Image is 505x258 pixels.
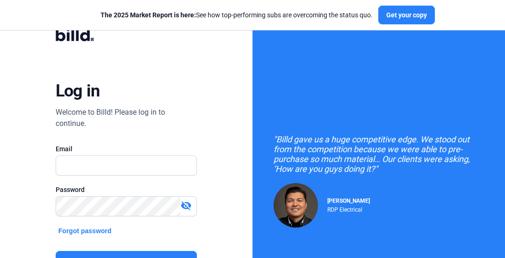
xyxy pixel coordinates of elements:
[327,198,370,204] span: [PERSON_NAME]
[56,107,197,129] div: Welcome to Billd! Please log in to continue.
[56,226,115,236] button: Forgot password
[56,144,197,154] div: Email
[274,134,484,174] div: "Billd gave us a huge competitive edge. We stood out from the competition because we were able to...
[56,81,100,101] div: Log in
[274,183,318,228] img: Raul Pacheco
[101,11,196,19] span: The 2025 Market Report is here:
[56,185,197,194] div: Password
[378,6,435,24] button: Get your copy
[180,200,192,211] mat-icon: visibility_off
[327,204,370,213] div: RDP Electrical
[101,10,373,20] div: See how top-performing subs are overcoming the status quo.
